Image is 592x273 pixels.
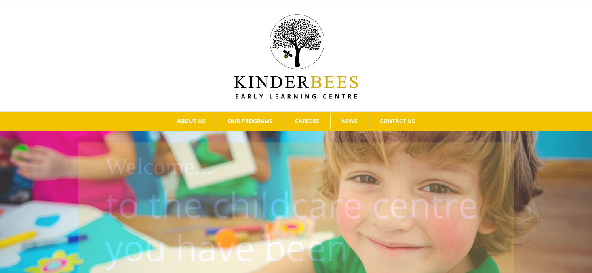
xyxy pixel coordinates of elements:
a: CAREERS [284,113,330,129]
img: Kinder Bees Logo [234,14,358,99]
span: CONTACT US [380,118,415,124]
a: ABOUT US [166,113,217,129]
a: OUR PROGRAMS [217,113,284,129]
nav: Main Menu [12,112,580,131]
span: CAREERS [295,118,319,124]
span: NEWS [341,118,358,124]
span: OUR PROGRAMS [228,118,273,124]
span: ABOUT US [177,118,206,124]
h1: Welcome... [105,150,508,183]
a: NEWS [331,113,369,129]
a: CONTACT US [369,113,426,129]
